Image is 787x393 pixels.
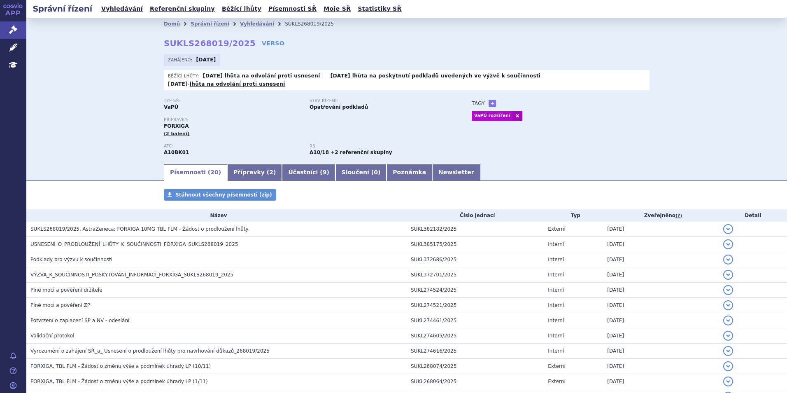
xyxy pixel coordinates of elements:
[355,3,404,14] a: Statistiky SŘ
[548,257,564,262] span: Interní
[164,123,189,129] span: FORXIGA
[310,104,368,110] strong: Opatřování podkladů
[407,222,544,237] td: SUKL382182/2025
[603,328,719,343] td: [DATE]
[168,81,188,87] strong: [DATE]
[548,318,564,323] span: Interní
[723,346,733,356] button: detail
[407,267,544,282] td: SUKL372701/2025
[191,21,229,27] a: Správní řízení
[723,239,733,249] button: detail
[323,169,327,175] span: 9
[196,57,216,63] strong: [DATE]
[407,343,544,358] td: SUKL274616/2025
[262,39,284,47] a: VERSO
[548,241,564,247] span: Interní
[374,169,378,175] span: 0
[30,257,112,262] span: Podklady pro výzvu k součinnosti
[164,117,455,122] p: Přípravky:
[603,267,719,282] td: [DATE]
[164,104,178,110] strong: VaPÚ
[407,374,544,389] td: SUKL268064/2025
[432,164,480,181] a: Newsletter
[719,209,787,222] th: Detail
[30,272,233,278] span: VÝZVA_K_SOUČINNOSTI_POSKYTOVÁNÍ_INFORMACÍ_FORXIGA_SUKLS268019_2025
[203,73,320,79] p: -
[548,348,564,354] span: Interní
[603,282,719,297] td: [DATE]
[723,224,733,234] button: detail
[219,3,264,14] a: Běžící lhůty
[30,287,102,293] span: Plné moci a pověření držitele
[266,3,319,14] a: Písemnosti SŘ
[30,348,270,354] span: Vyrozumění o zahájení SŘ_a_ Usnesení o prodloužení lhůty pro navrhování důkazů_268019/2025
[190,81,285,87] a: lhůta na odvolání proti usnesení
[407,236,544,252] td: SUKL385175/2025
[548,272,564,278] span: Interní
[310,98,447,103] p: Stav řízení:
[675,213,682,219] abbr: (?)
[310,144,447,149] p: RS:
[723,270,733,280] button: detail
[321,3,353,14] a: Moje SŘ
[603,252,719,267] td: [DATE]
[548,287,564,293] span: Interní
[30,241,238,247] span: USNESENÍ_O_PRODLOUŽENÍ_LHŮTY_K_SOUČINNOSTI_FORXIGA_SUKLS268019_2025
[210,169,218,175] span: 20
[168,73,201,79] span: Běžící lhůty:
[489,100,496,107] a: +
[269,169,273,175] span: 2
[603,313,719,328] td: [DATE]
[164,98,301,103] p: Typ SŘ:
[164,144,301,149] p: ATC:
[723,300,733,310] button: detail
[548,333,564,339] span: Interní
[147,3,217,14] a: Referenční skupiny
[164,150,189,155] strong: DAPAGLIFLOZIN
[240,21,274,27] a: Vyhledávání
[168,56,194,63] span: Zahájeno:
[26,3,99,14] h2: Správní řízení
[30,379,208,384] span: FORXIGA, TBL FLM - Žádost o změnu výše a podmínek úhrady LP (1/11)
[603,297,719,313] td: [DATE]
[472,111,512,121] a: VaPÚ rozšíření
[203,73,223,79] strong: [DATE]
[352,73,541,79] a: lhůta na poskytnutí podkladů uvedených ve výzvě k součinnosti
[548,379,565,384] span: Externí
[407,358,544,374] td: SUKL268074/2025
[603,358,719,374] td: [DATE]
[175,192,272,198] span: Stáhnout všechny písemnosti (zip)
[407,252,544,267] td: SUKL372686/2025
[407,328,544,343] td: SUKL274605/2025
[335,164,387,181] a: Sloučení (0)
[603,374,719,389] td: [DATE]
[472,98,485,108] h3: Tagy
[285,18,345,30] li: SUKLS268019/2025
[407,313,544,328] td: SUKL274461/2025
[282,164,335,181] a: Účastníci (9)
[544,209,603,222] th: Typ
[30,318,129,323] span: Potvrzení o zaplacení SP a NV - odeslání
[603,222,719,237] td: [DATE]
[407,209,544,222] th: Číslo jednací
[407,297,544,313] td: SUKL274521/2025
[548,226,565,232] span: Externí
[723,331,733,341] button: detail
[331,73,541,79] p: -
[164,189,276,201] a: Stáhnout všechny písemnosti (zip)
[227,164,282,181] a: Přípravky (2)
[30,363,211,369] span: FORXIGA, TBL FLM - Žádost o změnu výše a podmínek úhrady LP (10/11)
[310,150,329,155] strong: empagliflozin, dapagliflozin, kapagliflozin
[603,209,719,222] th: Zveřejněno
[603,343,719,358] td: [DATE]
[331,150,392,155] strong: +2 referenční skupiny
[723,316,733,325] button: detail
[603,236,719,252] td: [DATE]
[723,285,733,295] button: detail
[225,73,320,79] a: lhůta na odvolání proti usnesení
[387,164,432,181] a: Poznámka
[407,282,544,297] td: SUKL274524/2025
[164,164,227,181] a: Písemnosti (20)
[331,73,350,79] strong: [DATE]
[164,21,180,27] a: Domů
